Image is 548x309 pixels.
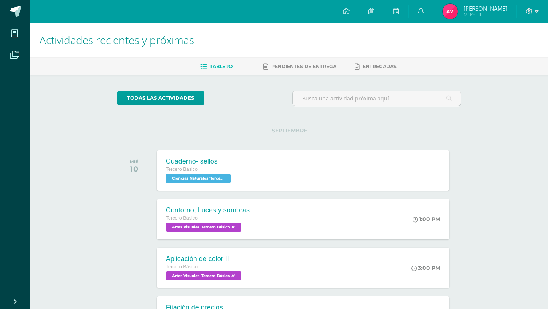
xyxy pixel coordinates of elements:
span: Entregadas [363,64,397,69]
div: MIÉ [130,159,139,164]
img: 1512d3cdee8466f26b5a1e2becacf24c.png [443,4,458,19]
span: Actividades recientes y próximas [40,33,194,47]
a: Tablero [200,61,233,73]
div: 1:00 PM [413,216,440,223]
div: 10 [130,164,139,174]
span: SEPTIEMBRE [260,127,319,134]
span: Artes Visuales 'Tercero Básico A' [166,223,241,232]
a: Pendientes de entrega [263,61,336,73]
span: Tercero Básico [166,167,198,172]
span: [PERSON_NAME] [464,5,507,12]
div: Aplicación de color II [166,255,243,263]
span: Tercero Básico [166,215,198,221]
a: Entregadas [355,61,397,73]
span: Ciencias Naturales 'Tercero Básico A' [166,174,231,183]
span: Tablero [210,64,233,69]
div: 3:00 PM [411,264,440,271]
input: Busca una actividad próxima aquí... [293,91,461,106]
span: Artes Visuales 'Tercero Básico A' [166,271,241,280]
span: Mi Perfil [464,11,507,18]
a: todas las Actividades [117,91,204,105]
span: Pendientes de entrega [271,64,336,69]
div: Cuaderno- sellos [166,158,233,166]
div: Contorno, Luces y sombras [166,206,250,214]
span: Tercero Básico [166,264,198,269]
